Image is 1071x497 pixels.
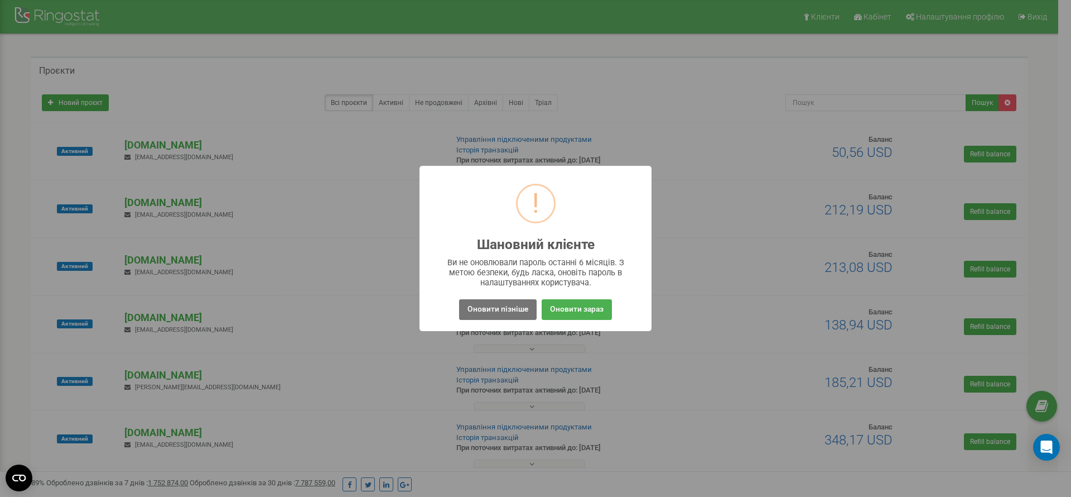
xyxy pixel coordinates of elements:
[442,257,630,288] div: Ви не оновлювали пароль останні 6 місяців. З метою безпеки, будь ласка, оновіть пароль в налаштув...
[6,465,32,491] button: Open CMP widget
[542,299,612,320] button: Оновити зараз
[459,299,537,320] button: Оновити пізніше
[532,185,539,222] div: !
[477,237,595,252] h2: Шановний клієнте
[1033,434,1060,461] div: Open Intercom Messenger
